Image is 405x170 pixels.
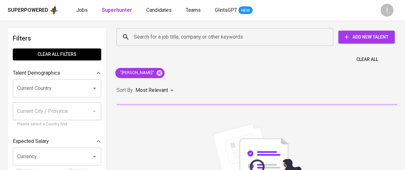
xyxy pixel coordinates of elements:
span: Clear All filters [18,50,96,58]
b: Superhunter [102,7,132,13]
span: Candidates [146,7,172,13]
p: Talent Demographics [13,69,60,77]
p: Sort By [117,86,133,94]
div: I [381,4,393,17]
span: Jobs [76,7,88,13]
span: Clear All [356,55,378,63]
a: Superhunter [102,6,134,14]
div: Most Relevant [135,85,176,96]
p: Expected Salary [13,137,49,145]
a: Teams [186,6,202,14]
h6: Filters [13,33,101,43]
p: Most Relevant [135,86,168,94]
span: Add New Talent [344,33,390,41]
div: Talent Demographics [13,67,101,79]
img: app logo [50,5,58,15]
button: Open [90,152,99,161]
a: Candidates [146,6,173,14]
div: Expected Salary [13,135,101,148]
button: Clear All [354,54,381,65]
button: Open [90,84,99,93]
span: NEW [239,7,253,14]
a: GlintsGPT NEW [215,6,253,14]
button: Clear All filters [13,48,101,60]
button: Add New Talent [338,31,395,43]
span: GlintsGPT [215,7,237,13]
div: Superpowered [8,7,48,14]
span: Teams [186,7,201,13]
a: Superpoweredapp logo [8,5,58,15]
span: "[PERSON_NAME]" [115,70,158,76]
a: Jobs [76,6,89,14]
div: "[PERSON_NAME]" [115,68,165,78]
p: Please select a Country first [17,121,97,128]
